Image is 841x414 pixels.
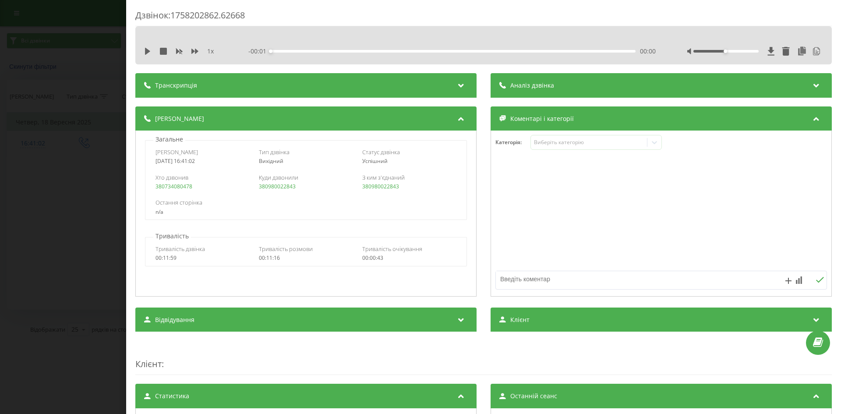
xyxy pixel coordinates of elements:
[155,114,204,123] span: [PERSON_NAME]
[155,173,188,181] span: Хто дзвонив
[135,9,832,26] div: Дзвінок : 1758202862.62668
[495,139,530,145] h4: Категорія :
[534,139,643,146] div: Виберіть категорію
[155,315,194,324] span: Відвідування
[155,392,189,400] span: Статистика
[510,315,530,324] span: Клієнт
[510,114,574,123] span: Коментарі і категорії
[259,255,353,261] div: 00:11:16
[362,255,456,261] div: 00:00:43
[153,135,185,144] p: Загальне
[362,183,399,190] a: 380980022843
[155,198,202,206] span: Остання сторінка
[362,157,388,165] span: Успішний
[259,245,313,253] span: Тривалість розмови
[248,47,271,56] span: - 00:01
[155,158,250,164] div: [DATE] 16:41:02
[510,392,557,400] span: Останній сеанс
[155,183,192,190] a: 380734080478
[510,81,554,90] span: Аналіз дзвінка
[155,245,205,253] span: Тривалість дзвінка
[724,50,727,53] div: Accessibility label
[269,50,272,53] div: Accessibility label
[207,47,214,56] span: 1 x
[259,148,290,156] span: Тип дзвінка
[155,81,197,90] span: Транскрипція
[155,209,456,215] div: n/a
[362,245,422,253] span: Тривалість очікування
[155,148,198,156] span: [PERSON_NAME]
[153,232,191,241] p: Тривалість
[362,173,405,181] span: З ким з'єднаний
[155,255,250,261] div: 00:11:59
[259,157,283,165] span: Вихідний
[135,358,162,370] span: Клієнт
[259,183,296,190] a: 380980022843
[135,340,832,375] div: :
[259,173,298,181] span: Куди дзвонили
[362,148,400,156] span: Статус дзвінка
[640,47,656,56] span: 00:00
